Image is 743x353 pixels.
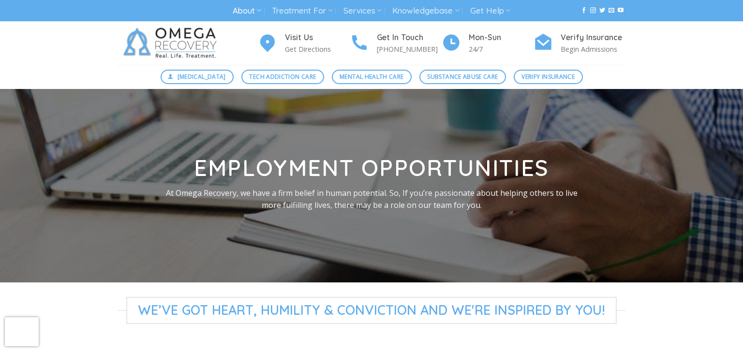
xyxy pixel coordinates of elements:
[609,7,614,14] a: Send us an email
[285,44,350,55] p: Get Directions
[514,70,583,84] a: Verify Insurance
[285,31,350,44] h4: Visit Us
[561,44,625,55] p: Begin Admissions
[470,2,510,20] a: Get Help
[534,31,625,55] a: Verify Insurance Begin Admissions
[178,72,226,81] span: [MEDICAL_DATA]
[590,7,596,14] a: Follow on Instagram
[427,72,498,81] span: Substance Abuse Care
[249,72,316,81] span: Tech Addiction Care
[343,2,382,20] a: Services
[469,44,534,55] p: 24/7
[599,7,605,14] a: Follow on Twitter
[581,7,587,14] a: Follow on Facebook
[392,2,459,20] a: Knowledgebase
[118,21,226,65] img: Omega Recovery
[194,154,550,182] strong: Employment opportunities
[469,31,534,44] h4: Mon-Sun
[340,72,403,81] span: Mental Health Care
[350,31,442,55] a: Get In Touch [PHONE_NUMBER]
[377,31,442,44] h4: Get In Touch
[272,2,332,20] a: Treatment For
[258,31,350,55] a: Visit Us Get Directions
[618,7,624,14] a: Follow on YouTube
[419,70,506,84] a: Substance Abuse Care
[126,297,617,324] span: We’ve Got Heart, Humility & Conviction and We're Inspired by You!
[163,187,580,211] p: At Omega Recovery, we have a firm belief in human potential. So, If you’re passionate about helpi...
[161,70,234,84] a: [MEDICAL_DATA]
[332,70,412,84] a: Mental Health Care
[377,44,442,55] p: [PHONE_NUMBER]
[521,72,575,81] span: Verify Insurance
[561,31,625,44] h4: Verify Insurance
[241,70,324,84] a: Tech Addiction Care
[233,2,261,20] a: About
